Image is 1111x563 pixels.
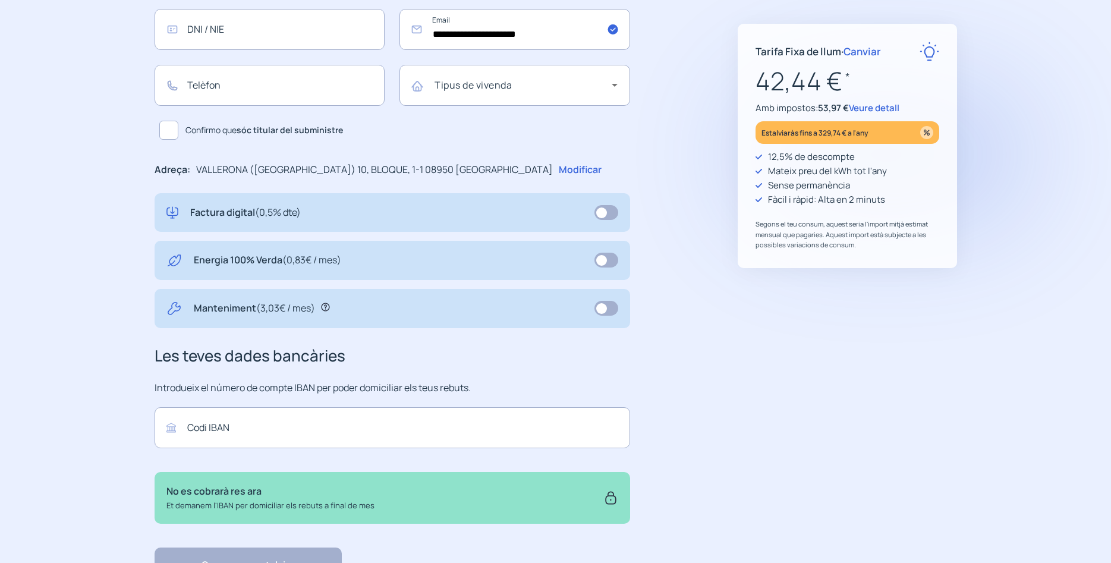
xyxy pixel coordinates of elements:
[255,206,301,219] span: (0,5% dte)
[282,253,341,266] span: (0,83€ / mes)
[844,45,881,58] span: Canviar
[155,380,630,396] p: Introdueix el número de compte IBAN per poder domiciliar els teus rebuts.
[194,301,315,316] p: Manteniment
[768,150,855,164] p: 12,5% de descompte
[185,124,343,137] span: Confirmo que
[196,162,553,178] p: VALLERONA ([GEOGRAPHIC_DATA]) 10, BLOQUE, 1-1 08950 [GEOGRAPHIC_DATA]
[155,162,190,178] p: Adreça:
[155,344,630,369] h3: Les teves dades bancàries
[761,126,868,140] p: Estalviaràs fins a 329,74 € a l'any
[435,78,512,92] mat-label: Tipus de vivenda
[603,484,618,511] img: secure.svg
[756,61,939,101] p: 42,44 €
[849,102,899,114] span: Veure detall
[166,499,374,512] p: Et demanem l'IBAN per domiciliar els rebuts a final de mes
[166,301,182,316] img: tool.svg
[818,102,849,114] span: 53,97 €
[768,164,887,178] p: Mateix preu del kWh tot l'any
[756,43,881,59] p: Tarifa Fixa de llum ·
[166,205,178,221] img: digital-invoice.svg
[190,205,301,221] p: Factura digital
[756,219,939,250] p: Segons el teu consum, aquest seria l'import mitjà estimat mensual que pagaries. Aquest import est...
[768,178,850,193] p: Sense permanència
[256,301,315,314] span: (3,03€ / mes)
[237,124,343,136] b: sóc titular del subministre
[768,193,885,207] p: Fàcil i ràpid: Alta en 2 minuts
[166,253,182,268] img: energy-green.svg
[920,42,939,61] img: rate-E.svg
[194,253,341,268] p: Energia 100% Verda
[166,484,374,499] p: No es cobrarà res ara
[920,126,933,139] img: percentage_icon.svg
[559,162,602,178] p: Modificar
[756,101,939,115] p: Amb impostos:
